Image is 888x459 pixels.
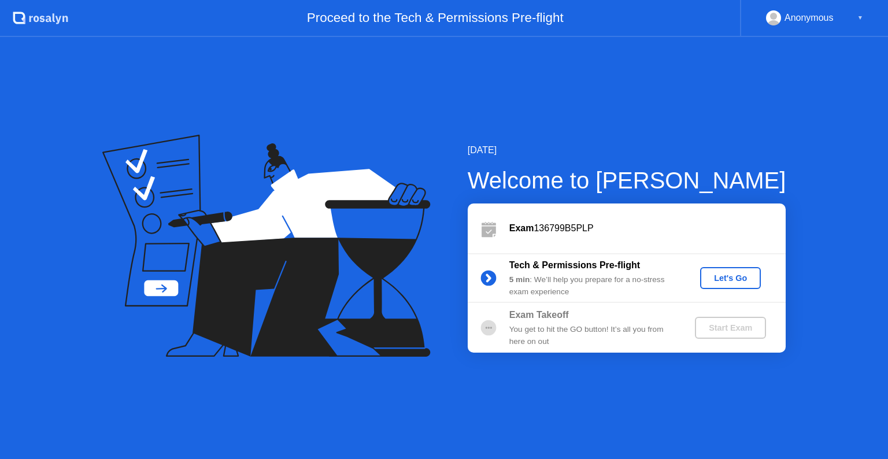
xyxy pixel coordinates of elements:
b: Tech & Permissions Pre-flight [509,260,640,270]
b: Exam [509,223,534,233]
div: Anonymous [785,10,834,25]
div: Start Exam [700,323,761,332]
button: Let's Go [700,267,761,289]
div: : We’ll help you prepare for a no-stress exam experience [509,274,676,298]
b: Exam Takeoff [509,310,569,320]
div: You get to hit the GO button! It’s all you from here on out [509,324,676,347]
button: Start Exam [695,317,766,339]
div: Let's Go [705,273,756,283]
div: 136799B5PLP [509,221,786,235]
div: Welcome to [PERSON_NAME] [468,163,786,198]
div: [DATE] [468,143,786,157]
div: ▼ [857,10,863,25]
b: 5 min [509,275,530,284]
